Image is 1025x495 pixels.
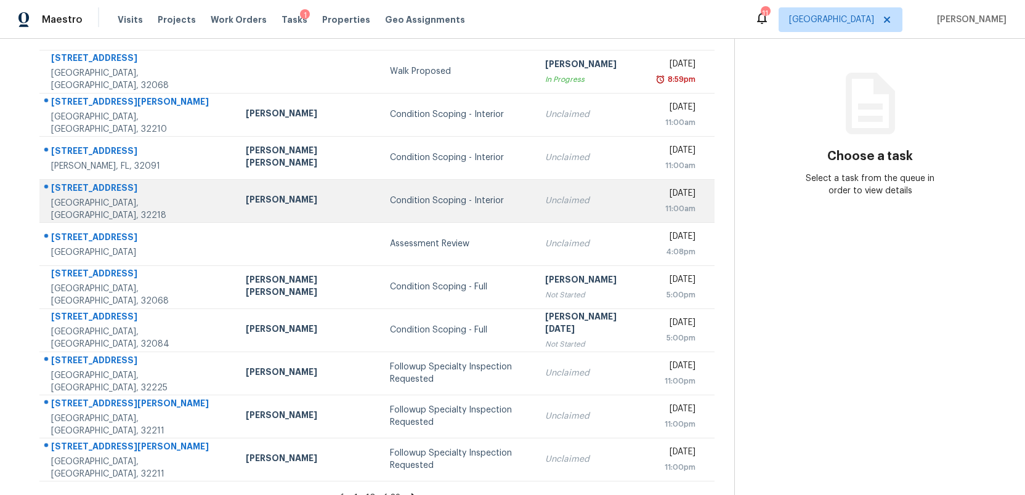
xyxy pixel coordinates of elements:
[932,14,1007,26] span: [PERSON_NAME]
[655,73,665,86] img: Overdue Alarm Icon
[390,361,525,385] div: Followup Specialty Inspection Requested
[827,150,913,163] h3: Choose a task
[211,14,267,26] span: Work Orders
[51,52,226,67] div: [STREET_ADDRESS]
[545,289,638,301] div: Not Started
[390,404,525,429] div: Followup Specialty Inspection Requested
[545,273,638,289] div: [PERSON_NAME]
[658,159,695,172] div: 11:00am
[545,367,638,379] div: Unclaimed
[51,326,226,350] div: [GEOGRAPHIC_DATA], [GEOGRAPHIC_DATA], 32084
[51,145,226,160] div: [STREET_ADDRESS]
[118,14,143,26] span: Visits
[51,182,226,197] div: [STREET_ADDRESS]
[390,281,525,293] div: Condition Scoping - Full
[658,273,695,289] div: [DATE]
[545,453,638,465] div: Unclaimed
[803,172,938,197] div: Select a task from the queue in order to view details
[658,446,695,461] div: [DATE]
[658,316,695,332] div: [DATE]
[658,461,695,473] div: 11:00pm
[322,14,370,26] span: Properties
[390,238,525,250] div: Assessment Review
[51,412,226,437] div: [GEOGRAPHIC_DATA], [GEOGRAPHIC_DATA], 32211
[51,397,226,412] div: [STREET_ADDRESS][PERSON_NAME]
[300,9,310,22] div: 1
[545,108,638,121] div: Unclaimed
[51,310,226,326] div: [STREET_ADDRESS]
[51,267,226,283] div: [STREET_ADDRESS]
[51,246,226,259] div: [GEOGRAPHIC_DATA]
[51,111,226,135] div: [GEOGRAPHIC_DATA], [GEOGRAPHIC_DATA], 32210
[390,447,525,472] div: Followup Specialty Inspection Requested
[158,14,196,26] span: Projects
[390,195,525,207] div: Condition Scoping - Interior
[658,58,695,73] div: [DATE]
[658,246,695,258] div: 4:08pm
[51,160,226,172] div: [PERSON_NAME], FL, 32091
[545,410,638,422] div: Unclaimed
[545,338,638,350] div: Not Started
[658,203,695,215] div: 11:00am
[658,116,695,129] div: 11:00am
[545,310,638,338] div: [PERSON_NAME][DATE]
[51,283,226,307] div: [GEOGRAPHIC_DATA], [GEOGRAPHIC_DATA], 32068
[545,195,638,207] div: Unclaimed
[545,238,638,250] div: Unclaimed
[545,151,638,164] div: Unclaimed
[246,409,370,424] div: [PERSON_NAME]
[658,332,695,344] div: 5:00pm
[390,65,525,78] div: Walk Proposed
[665,73,695,86] div: 8:59pm
[246,107,370,123] div: [PERSON_NAME]
[390,108,525,121] div: Condition Scoping - Interior
[42,14,83,26] span: Maestro
[658,187,695,203] div: [DATE]
[658,403,695,418] div: [DATE]
[658,375,695,387] div: 11:00pm
[246,273,370,301] div: [PERSON_NAME] [PERSON_NAME]
[545,58,638,73] div: [PERSON_NAME]
[246,144,370,172] div: [PERSON_NAME] [PERSON_NAME]
[51,67,226,92] div: [GEOGRAPHIC_DATA], [GEOGRAPHIC_DATA], 32068
[761,7,769,20] div: 11
[51,197,226,222] div: [GEOGRAPHIC_DATA], [GEOGRAPHIC_DATA], 32218
[282,15,307,24] span: Tasks
[51,354,226,369] div: [STREET_ADDRESS]
[246,366,370,381] div: [PERSON_NAME]
[658,418,695,430] div: 11:00pm
[658,289,695,301] div: 5:00pm
[390,324,525,336] div: Condition Scoping - Full
[51,369,226,394] div: [GEOGRAPHIC_DATA], [GEOGRAPHIC_DATA], 32225
[51,231,226,246] div: [STREET_ADDRESS]
[658,360,695,375] div: [DATE]
[51,95,226,111] div: [STREET_ADDRESS][PERSON_NAME]
[658,230,695,246] div: [DATE]
[246,452,370,467] div: [PERSON_NAME]
[385,14,465,26] span: Geo Assignments
[246,193,370,209] div: [PERSON_NAME]
[246,323,370,338] div: [PERSON_NAME]
[390,151,525,164] div: Condition Scoping - Interior
[658,101,695,116] div: [DATE]
[51,440,226,456] div: [STREET_ADDRESS][PERSON_NAME]
[545,73,638,86] div: In Progress
[658,144,695,159] div: [DATE]
[789,14,874,26] span: [GEOGRAPHIC_DATA]
[51,456,226,480] div: [GEOGRAPHIC_DATA], [GEOGRAPHIC_DATA], 32211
